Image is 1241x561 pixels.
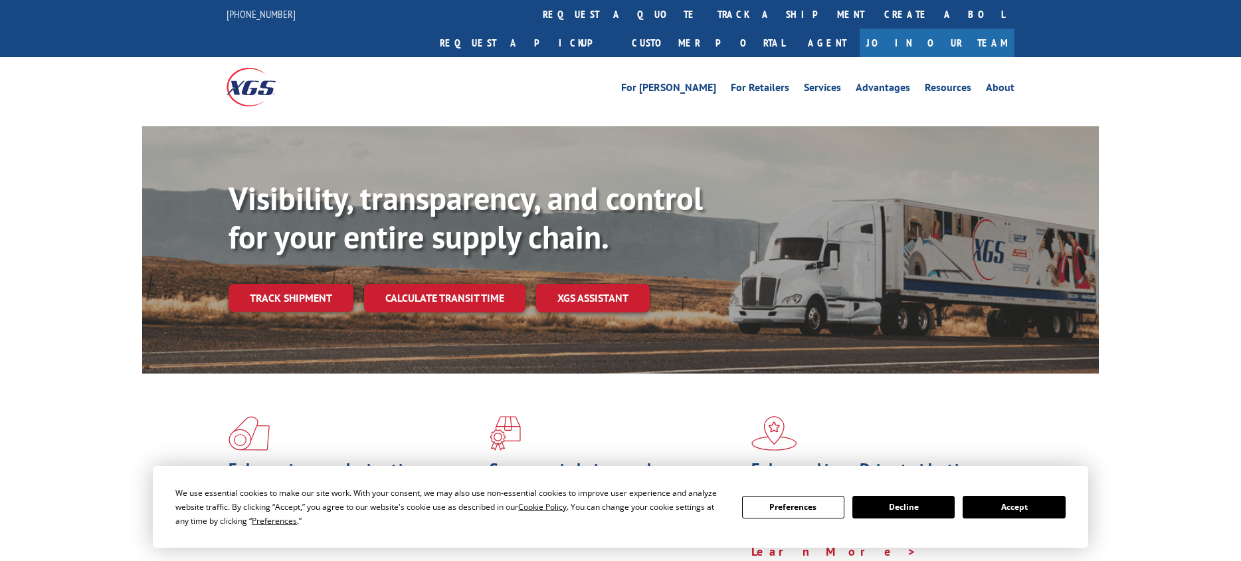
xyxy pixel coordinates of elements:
div: We use essential cookies to make our site work. With your consent, we may also use non-essential ... [175,486,725,528]
a: Advantages [856,82,910,97]
span: Preferences [252,515,297,526]
a: About [986,82,1014,97]
h1: Specialized Freight Experts [490,461,741,500]
h1: Flooring Logistics Solutions [229,461,480,500]
button: Decline [852,496,955,518]
button: Accept [963,496,1065,518]
img: xgs-icon-flagship-distribution-model-red [751,416,797,451]
a: Agent [795,29,860,57]
a: Resources [925,82,971,97]
img: xgs-icon-total-supply-chain-intelligence-red [229,416,270,451]
a: XGS ASSISTANT [536,284,650,312]
a: Track shipment [229,284,353,312]
a: For [PERSON_NAME] [621,82,716,97]
img: xgs-icon-focused-on-flooring-red [490,416,521,451]
a: Services [804,82,841,97]
a: Customer Portal [622,29,795,57]
span: Cookie Policy [518,501,567,512]
a: Request a pickup [430,29,622,57]
h1: Flagship Distribution Model [751,461,1002,500]
a: For Retailers [731,82,789,97]
a: [PHONE_NUMBER] [227,7,296,21]
b: Visibility, transparency, and control for your entire supply chain. [229,177,703,257]
a: Join Our Team [860,29,1014,57]
a: Learn More > [751,544,917,559]
a: Calculate transit time [364,284,525,312]
button: Preferences [742,496,844,518]
div: Cookie Consent Prompt [153,466,1088,548]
